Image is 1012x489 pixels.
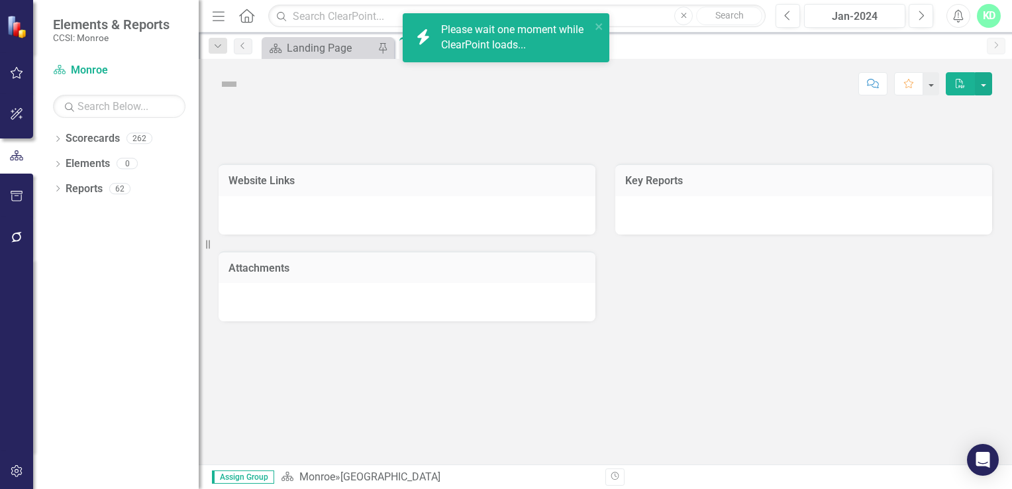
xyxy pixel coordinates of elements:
[340,470,440,483] div: [GEOGRAPHIC_DATA]
[228,175,585,187] h3: Website Links
[126,133,152,144] div: 262
[287,40,374,56] div: Landing Page
[595,19,604,34] button: close
[268,5,766,28] input: Search ClearPoint...
[967,444,999,476] div: Open Intercom Messenger
[809,9,901,25] div: Jan-2024
[299,470,335,483] a: Monroe
[7,15,30,38] img: ClearPoint Strategy
[53,32,170,43] small: CCSI: Monroe
[66,182,103,197] a: Reports
[66,131,120,146] a: Scorecards
[53,95,185,118] input: Search Below...
[715,10,744,21] span: Search
[696,7,762,25] button: Search
[117,158,138,170] div: 0
[53,63,185,78] a: Monroe
[804,4,905,28] button: Jan-2024
[66,156,110,172] a: Elements
[625,175,982,187] h3: Key Reports
[219,74,240,95] img: Not Defined
[212,470,274,484] span: Assign Group
[977,4,1001,28] button: KD
[265,40,374,56] a: Landing Page
[109,183,130,194] div: 62
[281,470,595,485] div: »
[53,17,170,32] span: Elements & Reports
[228,262,585,274] h3: Attachments
[441,23,591,53] div: Please wait one moment while ClearPoint loads...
